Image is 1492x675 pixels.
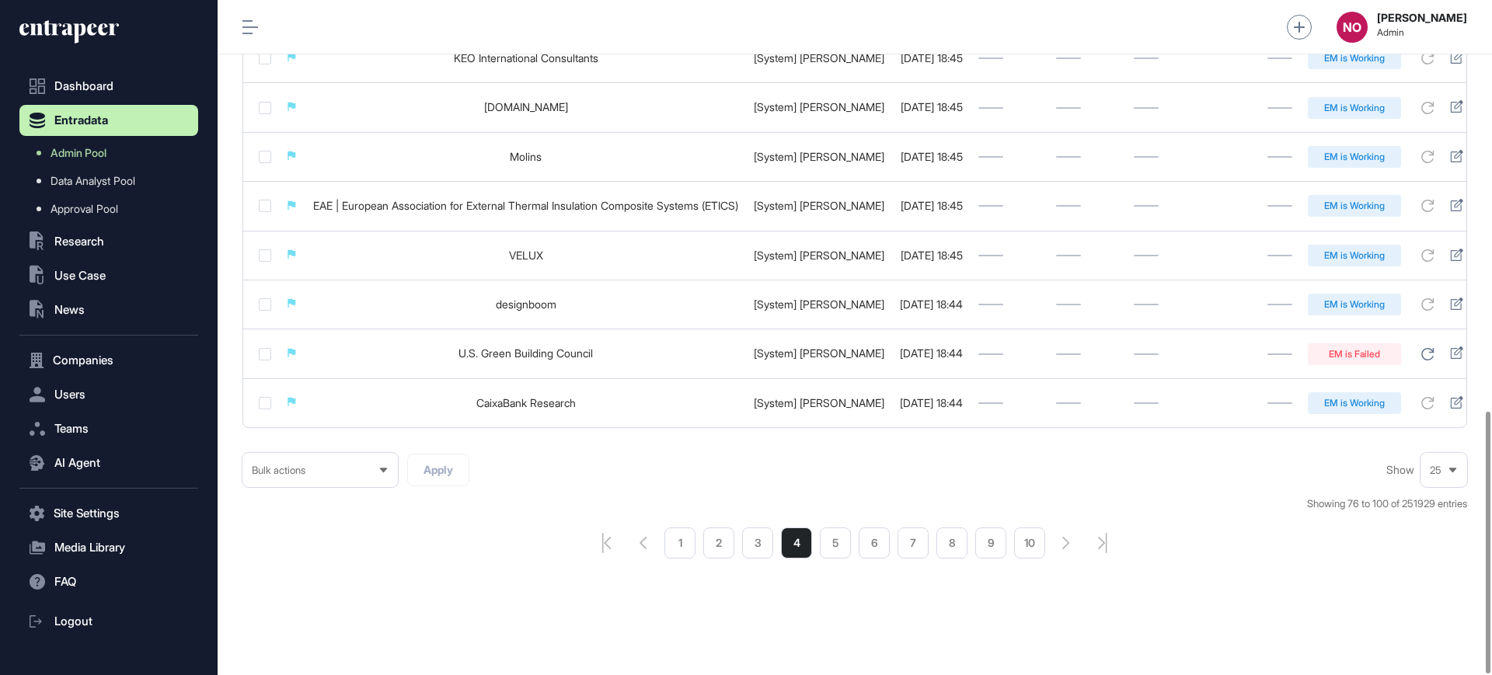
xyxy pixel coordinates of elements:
[54,235,104,248] span: Research
[1308,294,1401,315] div: EM is Working
[509,249,543,262] a: VELUX
[458,346,593,360] a: U.S. Green Building Council
[754,297,884,311] a: [System] [PERSON_NAME]
[1308,146,1401,168] div: EM is Working
[19,606,198,637] a: Logout
[900,397,963,409] div: [DATE] 18:44
[19,105,198,136] button: Entradata
[900,298,963,311] div: [DATE] 18:44
[54,457,100,469] span: AI Agent
[19,260,198,291] button: Use Case
[1377,12,1467,24] strong: [PERSON_NAME]
[54,388,85,401] span: Users
[640,537,647,549] a: pagination-prev-button
[252,464,305,476] span: Bulk actions
[936,527,967,558] a: 8
[1337,12,1368,43] button: NO
[975,527,1006,558] a: 9
[1014,527,1045,558] a: 10
[27,139,198,167] a: Admin Pool
[900,151,963,163] div: [DATE] 18:45
[54,114,108,127] span: Entradata
[754,150,884,163] a: [System] [PERSON_NAME]
[1377,27,1467,38] span: Admin
[1308,195,1401,217] div: EM is Working
[900,347,963,360] div: [DATE] 18:44
[19,498,198,529] button: Site Settings
[1308,392,1401,414] div: EM is Working
[54,304,85,316] span: News
[1307,496,1467,512] div: Showing 76 to 100 of 251929 entries
[1308,47,1401,69] div: EM is Working
[19,226,198,257] button: Research
[19,71,198,102] a: Dashboard
[1308,97,1401,119] div: EM is Working
[51,203,118,215] span: Approval Pool
[754,249,884,262] a: [System] [PERSON_NAME]
[1062,537,1070,549] a: search-pagination-next-button
[754,199,884,212] a: [System] [PERSON_NAME]
[54,576,76,588] span: FAQ
[19,532,198,563] button: Media Library
[1098,533,1107,553] a: search-pagination-last-page-button
[54,80,113,92] span: Dashboard
[900,200,963,212] div: [DATE] 18:45
[900,101,963,113] div: [DATE] 18:45
[859,527,890,558] a: 6
[19,379,198,410] button: Users
[19,294,198,325] button: News
[54,541,125,554] span: Media Library
[19,566,198,597] button: FAQ
[54,423,89,435] span: Teams
[313,199,738,212] a: EAE | European Association for External Thermal Insulation Composite Systems (ETICS)
[820,527,851,558] a: 5
[53,354,113,367] span: Companies
[476,396,576,409] a: CaixaBank Research
[1308,245,1401,266] div: EM is Working
[754,100,884,113] a: [System] [PERSON_NAME]
[484,100,568,113] a: [DOMAIN_NAME]
[900,52,963,64] div: [DATE] 18:45
[754,346,884,360] a: [System] [PERSON_NAME]
[1308,343,1401,365] div: EM is Failed
[27,167,198,195] a: Data Analyst Pool
[19,413,198,444] button: Teams
[781,527,812,558] a: 4
[1386,464,1414,476] span: Show
[54,507,120,520] span: Site Settings
[754,396,884,409] a: [System] [PERSON_NAME]
[19,345,198,376] button: Companies
[742,527,773,558] a: 3
[1430,464,1441,476] span: 25
[54,615,92,628] span: Logout
[51,175,135,187] span: Data Analyst Pool
[27,195,198,223] a: Approval Pool
[510,150,542,163] a: Molins
[664,527,695,558] a: 1
[19,447,198,478] button: AI Agent
[703,527,734,558] a: 2
[51,147,106,159] span: Admin Pool
[496,297,556,311] a: designboom
[602,533,612,553] a: pagination-first-page-button
[54,270,106,282] span: Use Case
[454,51,598,64] a: KEO International Consultants
[900,249,963,262] div: [DATE] 18:45
[754,51,884,64] a: [System] [PERSON_NAME]
[898,527,929,558] a: 7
